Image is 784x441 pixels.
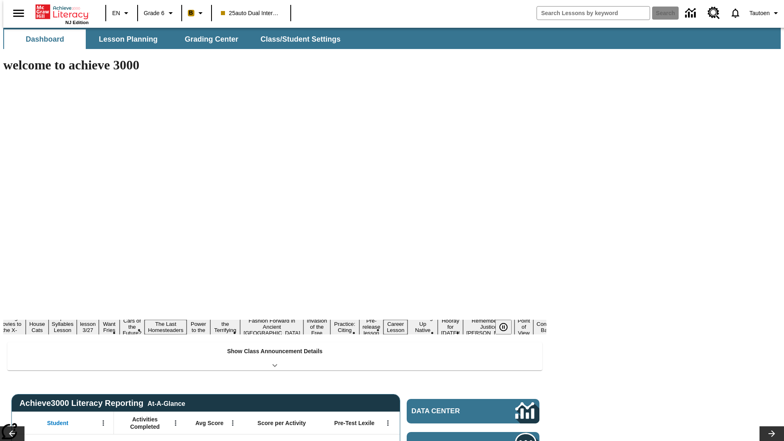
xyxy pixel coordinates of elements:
button: Grade: Grade 6, Select a grade [140,6,179,20]
button: Open Menu [227,417,239,429]
button: Open Menu [169,417,182,429]
button: Slide 11 The Invasion of the Free CD [303,310,330,343]
button: Open side menu [7,1,31,25]
button: Pause [495,320,512,334]
button: Open Menu [382,417,394,429]
span: 25auto Dual International [221,9,281,18]
button: Slide 9 Attack of the Terrifying Tomatoes [210,314,241,341]
button: Slide 3 Open Syllables Lesson 3 [49,314,77,341]
button: Slide 13 Pre-release lesson [359,316,384,337]
div: Pause [495,320,520,334]
span: Score per Activity [258,419,306,427]
span: EN [112,9,120,18]
button: Profile/Settings [746,6,784,20]
button: Slide 6 Cars of the Future? [120,316,145,337]
h1: welcome to achieve 3000 [3,58,546,73]
button: Slide 12 Mixed Practice: Citing Evidence [330,314,359,341]
div: SubNavbar [3,28,781,49]
span: Tautoen [749,9,770,18]
button: Grading Center [171,29,252,49]
input: search field [537,7,650,20]
button: Slide 2 Where Do House Cats Come From? [26,307,48,347]
button: Slide 17 Remembering Justice O'Connor [463,316,514,337]
span: Achieve3000 Literacy Reporting [20,399,185,408]
button: Slide 14 Career Lesson [383,320,408,334]
a: Home [36,4,89,20]
span: Data Center [412,407,488,415]
button: Slide 10 Fashion Forward in Ancient Rome [240,316,303,337]
span: NJ Edition [65,20,89,25]
span: Grade 6 [144,9,165,18]
span: Activities Completed [118,416,172,430]
div: At-A-Glance [147,399,185,408]
a: Notifications [725,2,746,24]
a: Data Center [680,2,703,24]
div: SubNavbar [3,29,348,49]
button: Slide 7 The Last Homesteaders [145,320,187,334]
button: Language: EN, Select a language [109,6,135,20]
button: Slide 8 Solar Power to the People [187,314,210,341]
button: Slide 5 Do You Want Fries With That? [99,307,119,347]
button: Lesson carousel, Next [759,426,784,441]
button: Dashboard [4,29,86,49]
button: Open Menu [97,417,109,429]
span: Pre-Test Lexile [334,419,375,427]
div: Home [36,3,89,25]
button: Slide 4 Test lesson 3/27 en [77,314,99,341]
button: Boost Class color is peach. Change class color [185,6,209,20]
button: Lesson Planning [87,29,169,49]
div: Show Class Announcement Details [7,342,542,370]
button: Slide 19 The Constitution's Balancing Act [533,314,572,341]
a: Data Center [407,399,539,423]
button: Slide 18 Point of View [514,316,533,337]
p: Show Class Announcement Details [227,347,323,356]
span: Avg Score [195,419,223,427]
a: Resource Center, Will open in new tab [703,2,725,24]
button: Slide 16 Hooray for Constitution Day! [438,316,463,337]
button: Slide 15 Cooking Up Native Traditions [408,314,438,341]
span: B [189,8,193,18]
button: Class/Student Settings [254,29,347,49]
span: Student [47,419,68,427]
